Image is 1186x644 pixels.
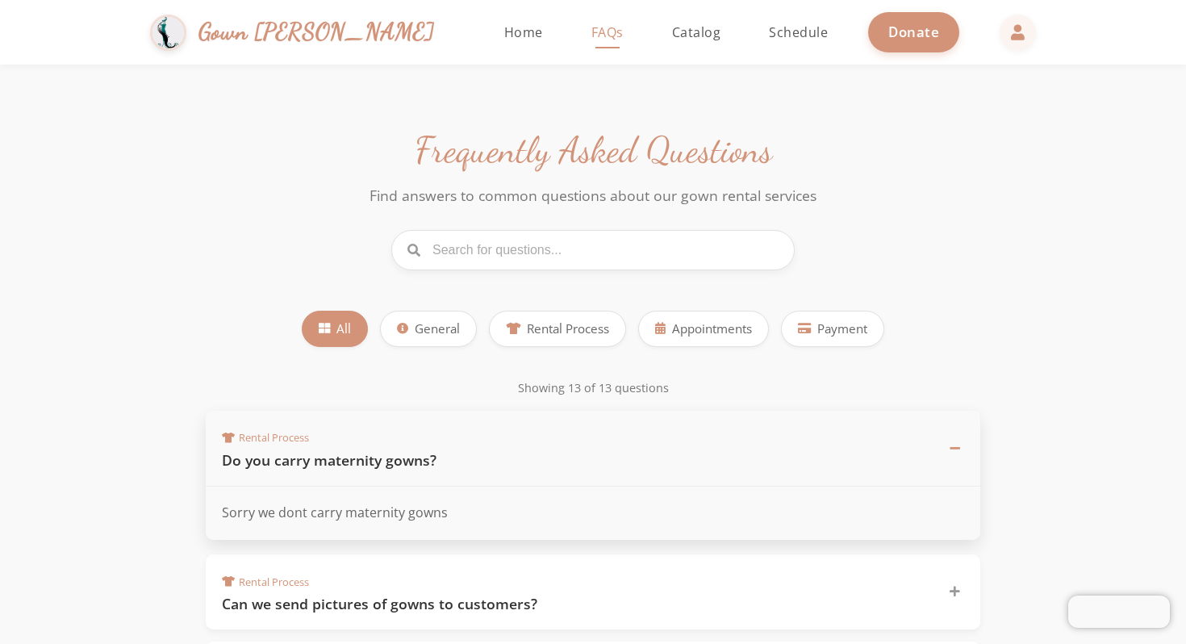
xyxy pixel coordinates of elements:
[222,430,309,445] span: Rental Process
[150,10,451,55] a: Gown [PERSON_NAME]
[527,320,609,338] span: Rental Process
[504,23,543,41] span: Home
[380,311,477,347] button: General
[781,311,884,347] button: Payment
[336,320,351,338] span: All
[302,311,368,347] button: All
[222,575,309,590] span: Rental Process
[351,185,835,206] p: Find answers to common questions about our gown rental services
[672,23,721,41] span: Catalog
[817,320,867,338] span: Payment
[489,311,626,347] button: Rental Process
[769,23,828,41] span: Schedule
[888,23,939,41] span: Donate
[591,23,624,41] span: FAQs
[638,311,769,347] button: Appointments
[415,320,460,338] span: General
[868,12,959,52] a: Donate
[1068,596,1170,628] iframe: Chatra live chat
[391,230,795,270] input: Search for questions...
[150,15,186,51] img: Gown Gmach Logo
[206,129,980,173] h1: Frequently Asked Questions
[222,450,929,470] h3: Do you carry maternity gowns?
[672,320,752,338] span: Appointments
[198,15,435,49] span: Gown [PERSON_NAME]
[222,594,929,614] h3: Can we send pictures of gowns to customers?
[222,503,964,524] p: Sorry we dont carry maternity gowns
[518,380,669,395] span: Showing 13 of 13 questions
